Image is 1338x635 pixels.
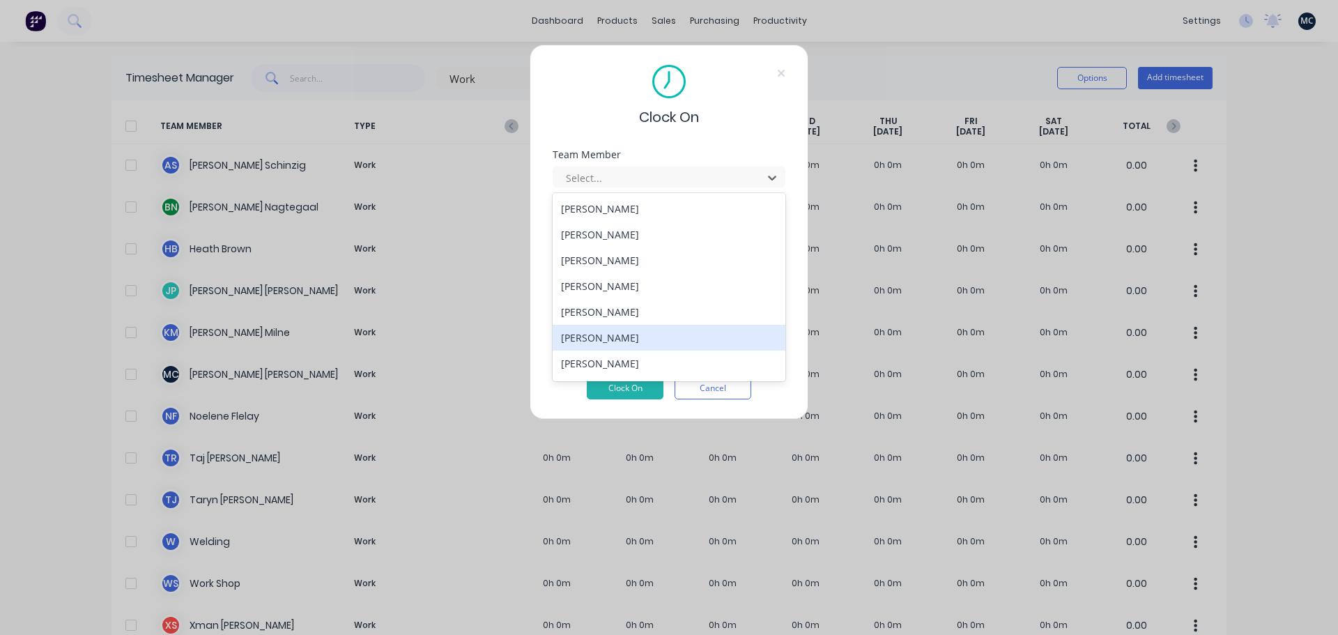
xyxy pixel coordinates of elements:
[553,299,785,325] div: [PERSON_NAME]
[553,222,785,247] div: [PERSON_NAME]
[675,377,751,399] button: Cancel
[553,351,785,376] div: [PERSON_NAME]
[553,150,785,160] div: Team Member
[553,247,785,273] div: [PERSON_NAME]
[553,196,785,222] div: [PERSON_NAME]
[639,107,699,128] span: Clock On
[587,377,663,399] button: Clock On
[553,376,785,402] div: [PERSON_NAME]
[553,273,785,299] div: [PERSON_NAME]
[553,325,785,351] div: [PERSON_NAME]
